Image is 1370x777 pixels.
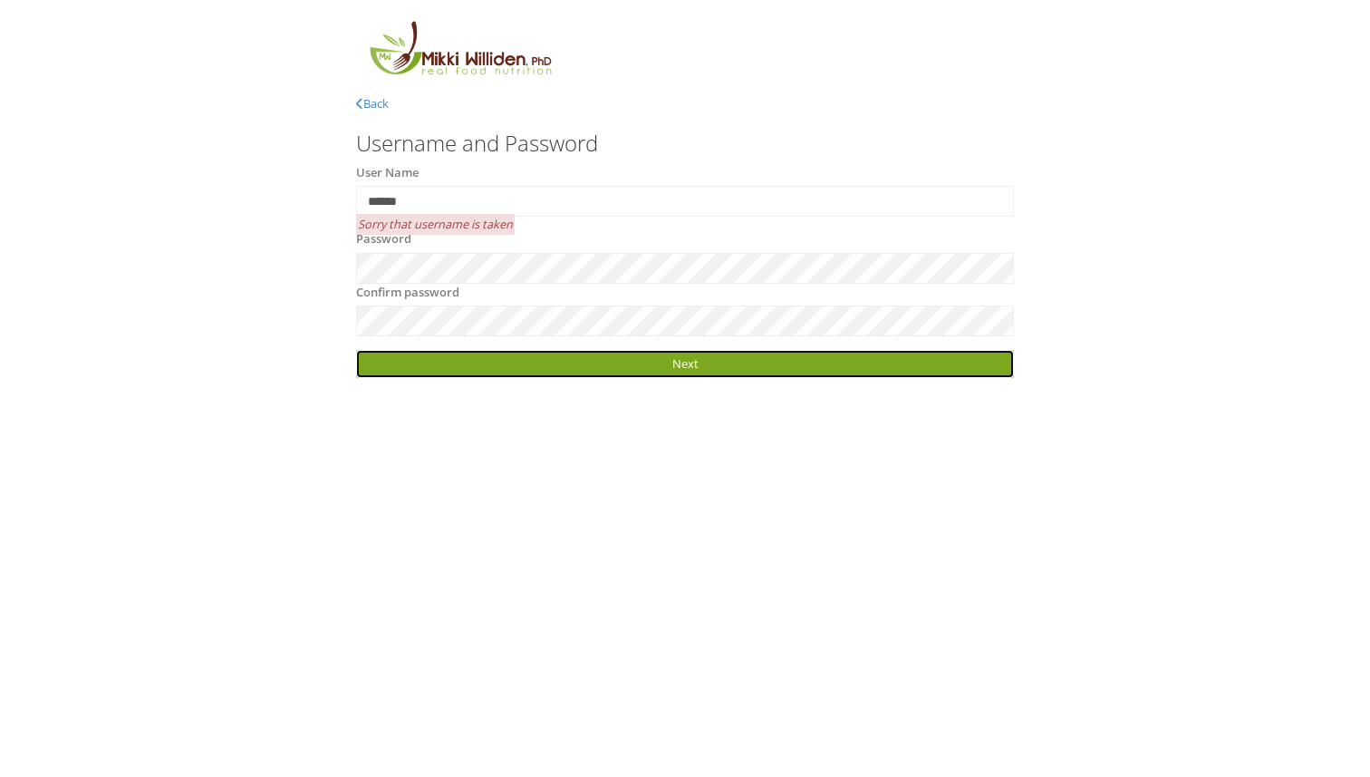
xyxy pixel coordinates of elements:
img: MikkiLogoMain.png [356,18,563,86]
h3: Username and Password [356,131,1014,155]
a: Back [356,95,389,112]
span: Sorry that username is taken [356,214,515,235]
label: User Name [356,164,419,182]
a: Next [356,350,1014,378]
label: Password [356,230,411,248]
label: Confirm password [356,284,459,302]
